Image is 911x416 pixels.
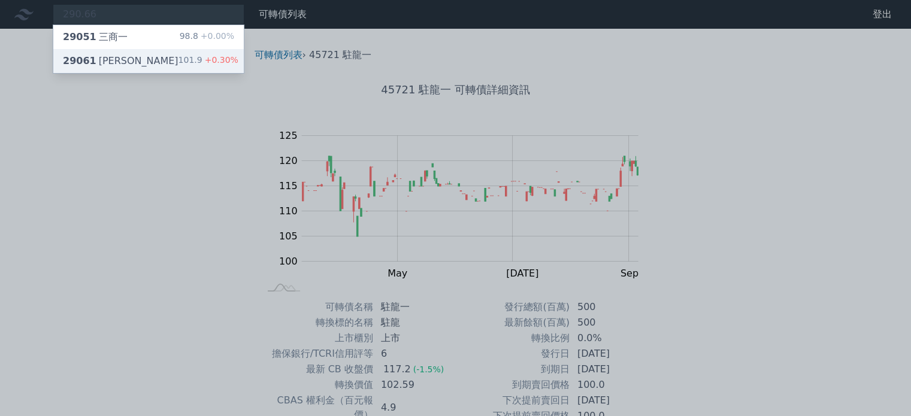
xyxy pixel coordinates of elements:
[63,31,96,42] span: 29051
[63,30,128,44] div: 三商一
[63,55,96,66] span: 29061
[180,30,234,44] div: 98.8
[53,25,244,49] a: 29051三商一 98.8+0.00%
[202,55,238,65] span: +0.30%
[198,31,234,41] span: +0.00%
[53,49,244,73] a: 29061[PERSON_NAME] 101.9+0.30%
[63,54,178,68] div: [PERSON_NAME]
[178,54,238,68] div: 101.9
